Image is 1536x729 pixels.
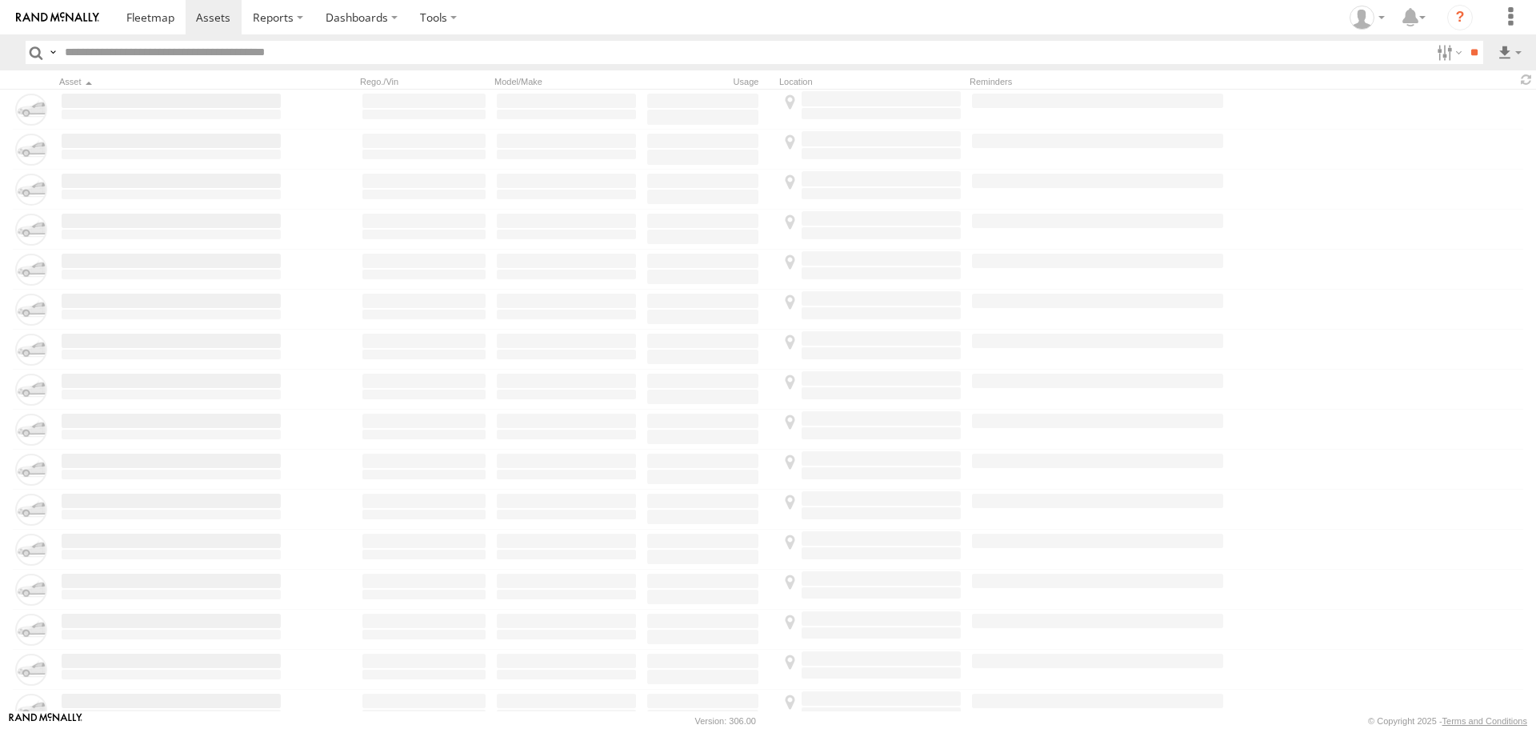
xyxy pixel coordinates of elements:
[1447,5,1473,30] i: ?
[970,76,1226,87] div: Reminders
[494,76,638,87] div: Model/Make
[645,76,773,87] div: Usage
[1344,6,1390,30] div: Jessica Garbutt
[1430,41,1465,64] label: Search Filter Options
[59,76,283,87] div: Click to Sort
[360,76,488,87] div: Rego./Vin
[46,41,59,64] label: Search Query
[9,713,82,729] a: Visit our Website
[1517,72,1536,87] span: Refresh
[1496,41,1523,64] label: Export results as...
[1442,716,1527,726] a: Terms and Conditions
[1368,716,1527,726] div: © Copyright 2025 -
[779,76,963,87] div: Location
[16,12,99,23] img: rand-logo.svg
[695,716,756,726] div: Version: 306.00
